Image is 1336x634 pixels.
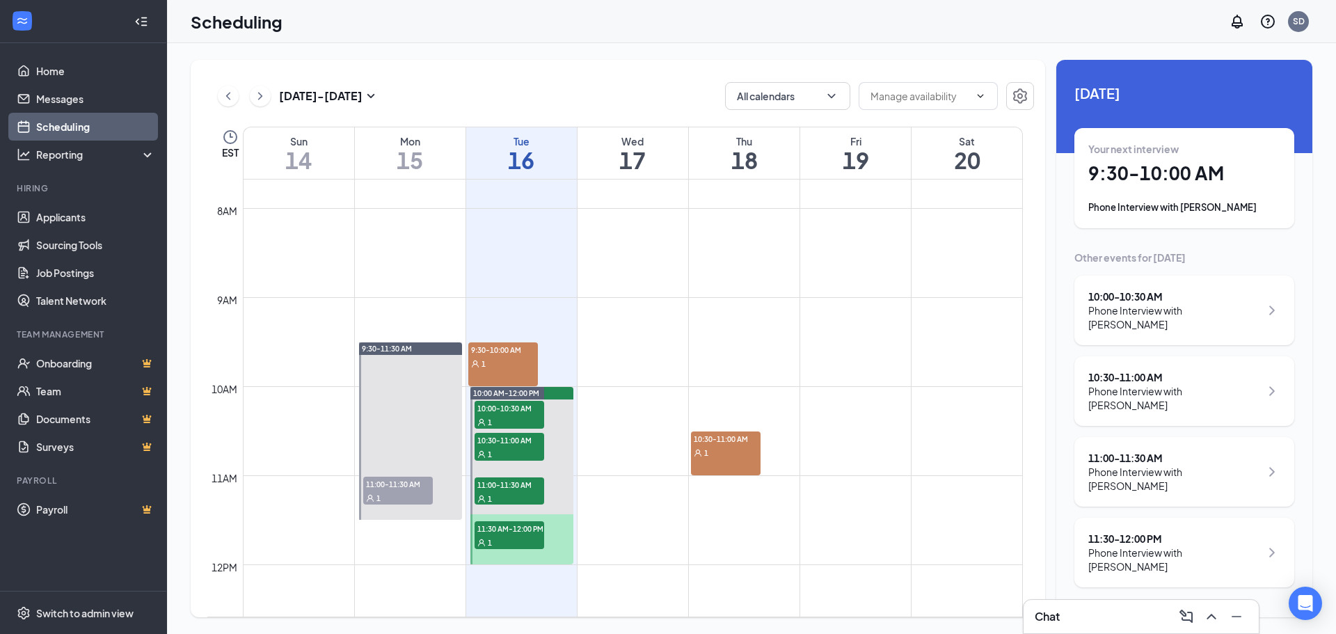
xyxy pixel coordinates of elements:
[355,134,466,148] div: Mon
[1088,200,1280,214] div: Phone Interview with [PERSON_NAME]
[1074,251,1294,264] div: Other events for [DATE]
[800,134,911,148] div: Fri
[1225,605,1248,628] button: Minimize
[1088,546,1260,573] div: Phone Interview with [PERSON_NAME]
[222,129,239,145] svg: Clock
[1293,15,1305,27] div: SD
[363,477,433,491] span: 11:00-11:30 AM
[1035,609,1060,624] h3: Chat
[214,292,240,308] div: 9am
[689,134,800,148] div: Thu
[578,127,688,179] a: September 17, 2025
[36,203,155,231] a: Applicants
[689,127,800,179] a: September 18, 2025
[1259,13,1276,30] svg: QuestionInfo
[1264,544,1280,561] svg: ChevronRight
[1229,13,1246,30] svg: Notifications
[209,381,240,397] div: 10am
[1088,370,1260,384] div: 10:30 - 11:00 AM
[1200,605,1223,628] button: ChevronUp
[17,606,31,620] svg: Settings
[466,127,577,179] a: September 16, 2025
[1289,587,1322,620] div: Open Intercom Messenger
[17,328,152,340] div: Team Management
[1088,451,1260,465] div: 11:00 - 11:30 AM
[975,90,986,102] svg: ChevronDown
[214,203,240,219] div: 8am
[209,560,240,575] div: 12pm
[36,405,155,433] a: DocumentsCrown
[578,148,688,172] h1: 17
[36,287,155,315] a: Talent Network
[578,134,688,148] div: Wed
[488,494,492,504] span: 1
[468,342,538,356] span: 9:30-10:00 AM
[191,10,283,33] h1: Scheduling
[477,418,486,427] svg: User
[362,344,412,354] span: 9:30-11:30 AM
[488,418,492,427] span: 1
[475,433,544,447] span: 10:30-11:00 AM
[36,496,155,523] a: PayrollCrown
[36,85,155,113] a: Messages
[488,450,492,459] span: 1
[1012,88,1028,104] svg: Settings
[825,89,838,103] svg: ChevronDown
[36,377,155,405] a: TeamCrown
[218,86,239,106] button: ChevronLeft
[355,148,466,172] h1: 15
[466,148,577,172] h1: 16
[471,360,479,368] svg: User
[1264,302,1280,319] svg: ChevronRight
[221,88,235,104] svg: ChevronLeft
[244,127,354,179] a: September 14, 2025
[244,148,354,172] h1: 14
[912,127,1022,179] a: September 20, 2025
[475,477,544,491] span: 11:00-11:30 AM
[355,127,466,179] a: September 15, 2025
[1006,82,1034,110] button: Settings
[477,450,486,459] svg: User
[376,493,381,503] span: 1
[694,449,702,457] svg: User
[482,359,486,369] span: 1
[366,494,374,502] svg: User
[475,401,544,415] span: 10:00-10:30 AM
[1264,383,1280,399] svg: ChevronRight
[725,82,850,110] button: All calendarsChevronDown
[1088,142,1280,156] div: Your next interview
[691,431,761,445] span: 10:30-11:00 AM
[800,127,911,179] a: September 19, 2025
[1175,605,1198,628] button: ComposeMessage
[1203,608,1220,625] svg: ChevronUp
[1088,384,1260,412] div: Phone Interview with [PERSON_NAME]
[1074,82,1294,104] span: [DATE]
[1088,532,1260,546] div: 11:30 - 12:00 PM
[36,148,156,161] div: Reporting
[477,495,486,503] svg: User
[253,88,267,104] svg: ChevronRight
[912,148,1022,172] h1: 20
[36,606,134,620] div: Switch to admin view
[466,134,577,148] div: Tue
[488,538,492,548] span: 1
[475,521,544,535] span: 11:30 AM-12:00 PM
[800,148,911,172] h1: 19
[36,433,155,461] a: SurveysCrown
[36,57,155,85] a: Home
[36,113,155,141] a: Scheduling
[1088,465,1260,493] div: Phone Interview with [PERSON_NAME]
[1178,608,1195,625] svg: ComposeMessage
[1264,463,1280,480] svg: ChevronRight
[689,148,800,172] h1: 18
[17,182,152,194] div: Hiring
[222,145,239,159] span: EST
[912,134,1022,148] div: Sat
[1088,303,1260,331] div: Phone Interview with [PERSON_NAME]
[870,88,969,104] input: Manage availability
[17,475,152,486] div: Payroll
[134,15,148,29] svg: Collapse
[477,539,486,547] svg: User
[244,134,354,148] div: Sun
